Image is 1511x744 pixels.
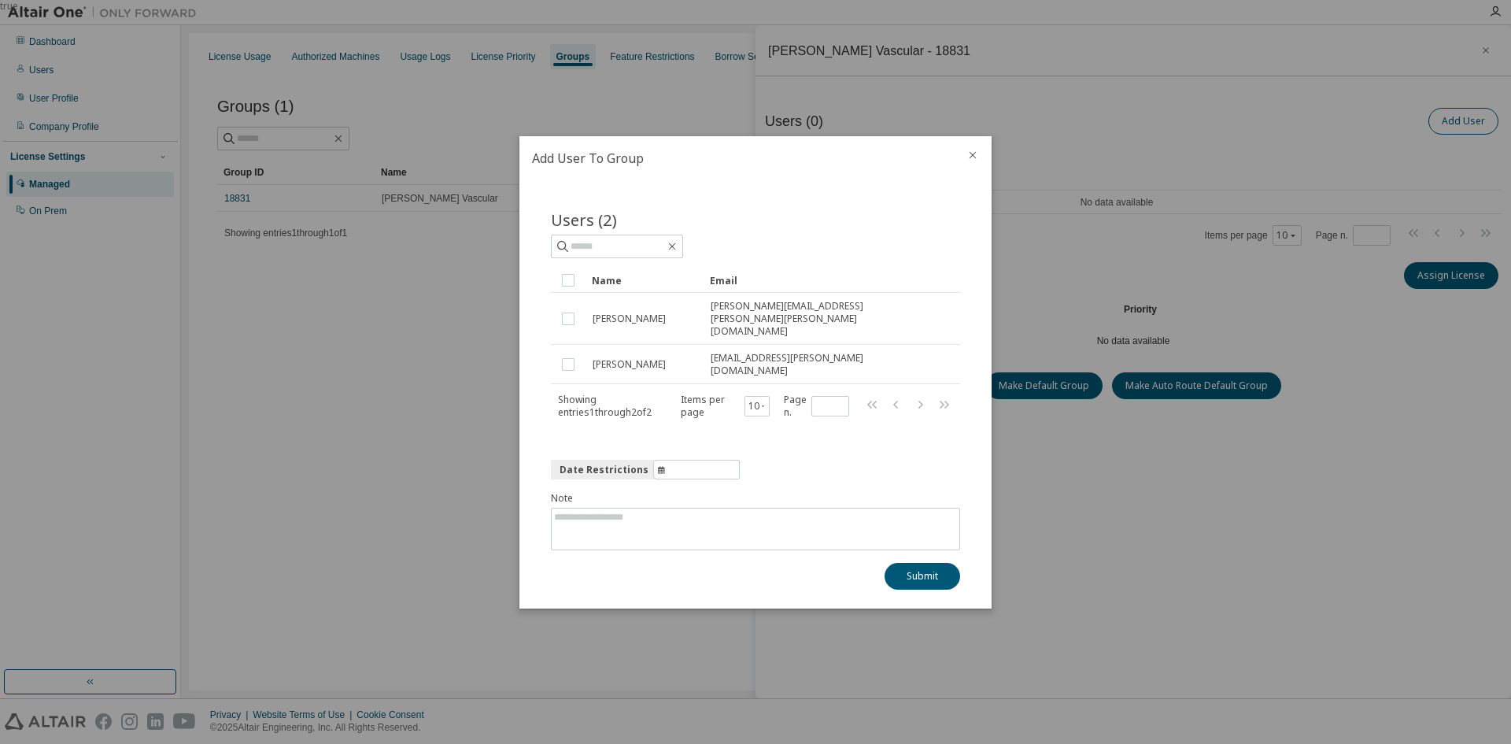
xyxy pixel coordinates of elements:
[593,313,666,325] span: [PERSON_NAME]
[710,268,933,293] div: Email
[551,460,740,479] button: information
[711,352,933,377] span: [EMAIL_ADDRESS][PERSON_NAME][DOMAIN_NAME]
[519,136,954,180] h2: Add User To Group
[748,400,767,413] button: 10
[551,209,617,231] span: Users (2)
[551,492,960,505] label: Note
[966,149,979,161] button: close
[558,393,652,419] span: Showing entries 1 through 2 of 2
[885,563,960,590] button: Submit
[593,358,666,371] span: [PERSON_NAME]
[784,394,849,419] span: Page n.
[681,394,770,419] span: Items per page
[592,268,697,293] div: Name
[711,300,933,338] span: [PERSON_NAME][EMAIL_ADDRESS][PERSON_NAME][PERSON_NAME][DOMAIN_NAME]
[560,463,648,476] span: Date Restrictions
